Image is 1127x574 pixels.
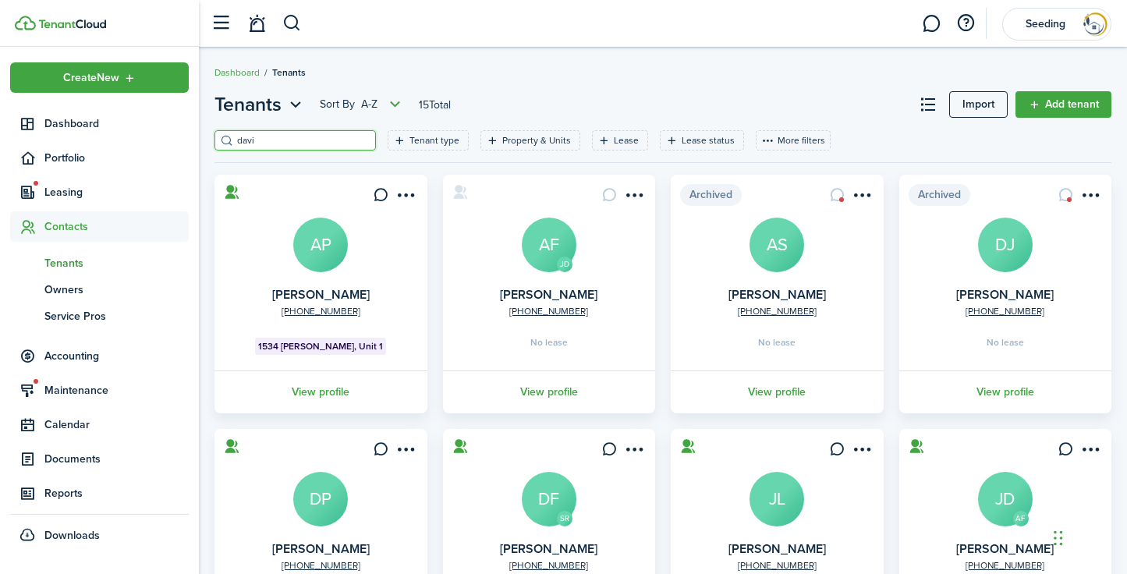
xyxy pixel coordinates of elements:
[214,66,260,80] a: Dashboard
[320,95,405,114] button: Open menu
[660,130,744,151] filter-tag: Open filter
[509,304,588,318] a: [PHONE_NUMBER]
[10,303,189,329] a: Service Pros
[738,558,817,572] a: [PHONE_NUMBER]
[212,370,430,413] a: View profile
[522,218,576,272] a: AF
[1049,499,1127,574] iframe: Chat Widget
[480,130,580,151] filter-tag: Open filter
[44,255,189,271] span: Tenants
[728,540,826,558] a: [PERSON_NAME]
[293,472,348,526] a: DP
[44,382,189,399] span: Maintenance
[750,472,804,526] a: JL
[909,184,970,206] span: Archived
[272,540,370,558] a: [PERSON_NAME]
[1013,511,1029,526] avatar-text: AF
[621,441,646,462] button: Open menu
[966,304,1044,318] a: [PHONE_NUMBER]
[738,304,817,318] a: [PHONE_NUMBER]
[966,558,1044,572] a: [PHONE_NUMBER]
[952,10,979,37] button: Open resource center
[320,95,405,114] button: Sort byA-Z
[393,187,418,208] button: Open menu
[682,133,735,147] filter-tag-label: Lease status
[44,416,189,433] span: Calendar
[978,472,1033,526] a: JD
[320,97,361,112] span: Sort by
[258,339,383,353] span: 1534 [PERSON_NAME], Unit 1
[15,16,36,30] img: TenantCloud
[293,218,348,272] a: AP
[10,250,189,276] a: Tenants
[949,91,1008,118] a: Import
[592,130,648,151] filter-tag: Open filter
[557,511,572,526] avatar-text: SR
[10,108,189,139] a: Dashboard
[393,441,418,462] button: Open menu
[214,90,306,119] button: Tenants
[530,338,568,347] span: No lease
[1054,515,1063,562] div: Drag
[557,257,572,272] avatar-text: JD
[38,19,106,29] img: TenantCloud
[44,451,189,467] span: Documents
[758,338,796,347] span: No lease
[680,184,742,206] span: Archived
[956,285,1054,303] a: [PERSON_NAME]
[233,133,370,148] input: Search here...
[621,187,646,208] button: Open menu
[214,90,306,119] button: Open menu
[206,9,236,38] button: Open sidebar
[509,558,588,572] a: [PHONE_NUMBER]
[668,370,886,413] a: View profile
[978,218,1033,272] a: DJ
[214,90,282,119] span: Tenants
[10,276,189,303] a: Owners
[10,478,189,508] a: Reports
[10,62,189,93] button: Open menu
[1015,91,1111,118] a: Add tenant
[44,150,189,166] span: Portfolio
[44,115,189,132] span: Dashboard
[849,441,874,462] button: Open menu
[614,133,639,147] filter-tag-label: Lease
[44,218,189,235] span: Contacts
[242,4,271,44] a: Notifications
[916,4,946,44] a: Messaging
[1083,12,1108,37] img: Seeding
[282,10,302,37] button: Search
[956,540,1054,558] a: [PERSON_NAME]
[63,73,119,83] span: Create New
[44,348,189,364] span: Accounting
[897,370,1115,413] a: View profile
[987,338,1024,347] span: No lease
[502,133,571,147] filter-tag-label: Property & Units
[44,485,189,501] span: Reports
[409,133,459,147] filter-tag-label: Tenant type
[500,540,597,558] a: [PERSON_NAME]
[44,308,189,324] span: Service Pros
[272,285,370,303] a: [PERSON_NAME]
[44,282,189,298] span: Owners
[750,218,804,272] a: AS
[1014,19,1076,30] span: Seeding
[441,370,658,413] a: View profile
[522,472,576,526] a: DF
[44,527,100,544] span: Downloads
[282,558,360,572] a: [PHONE_NUMBER]
[1077,441,1102,462] button: Open menu
[500,285,597,303] a: [PERSON_NAME]
[849,187,874,208] button: Open menu
[1077,187,1102,208] button: Open menu
[272,66,306,80] span: Tenants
